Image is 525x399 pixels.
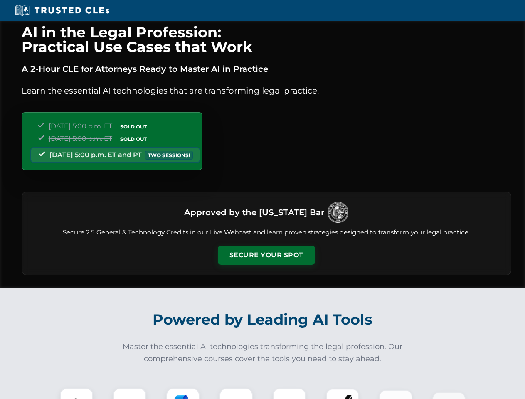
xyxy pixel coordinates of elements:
span: SOLD OUT [117,122,150,131]
p: A 2-Hour CLE for Attorneys Ready to Master AI in Practice [22,62,511,76]
img: Logo [328,202,348,223]
span: [DATE] 5:00 p.m. ET [49,135,112,143]
p: Secure 2.5 General & Technology Credits in our Live Webcast and learn proven strategies designed ... [32,228,501,237]
img: Trusted CLEs [12,4,112,17]
button: Secure Your Spot [218,246,315,265]
p: Learn the essential AI technologies that are transforming legal practice. [22,84,511,97]
span: [DATE] 5:00 p.m. ET [49,122,112,130]
h2: Powered by Leading AI Tools [32,305,493,334]
h3: Approved by the [US_STATE] Bar [184,205,324,220]
p: Master the essential AI technologies transforming the legal profession. Our comprehensive courses... [117,341,408,365]
h1: AI in the Legal Profession: Practical Use Cases that Work [22,25,511,54]
span: SOLD OUT [117,135,150,143]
